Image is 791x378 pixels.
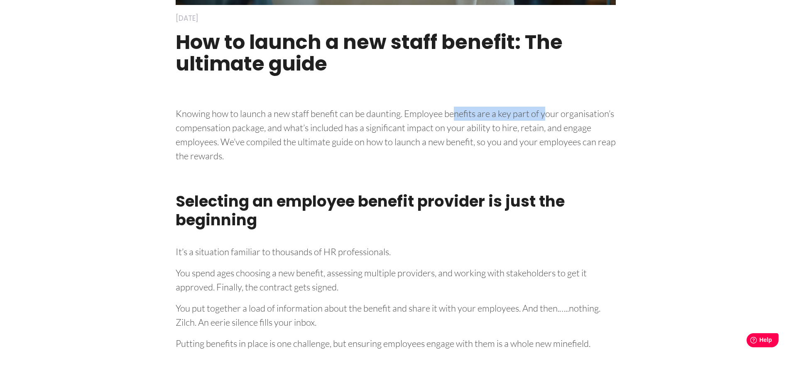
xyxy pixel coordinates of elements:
p: You spend ages choosing a new benefit, assessing multiple providers, and working with stakeholder... [176,263,616,294]
p: Putting benefits in place is one challenge, but ensuring employees engage with them is a whole ne... [176,334,616,351]
p: Knowing how to launch a new staff benefit can be daunting. Employee benefits are a key part of yo... [176,104,616,163]
strong: Selecting an employee benefit provider is just the beginning [176,190,565,231]
p: It’s a situation familiar to thousands of HR professionals. [176,242,616,259]
h1: How to launch a new staff benefit: The ultimate guide [176,23,616,91]
div: [DATE] [169,5,622,23]
iframe: Help widget launcher [717,330,782,353]
p: You put together a load of information about the benefit and share it with your employees. And th... [176,298,616,329]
